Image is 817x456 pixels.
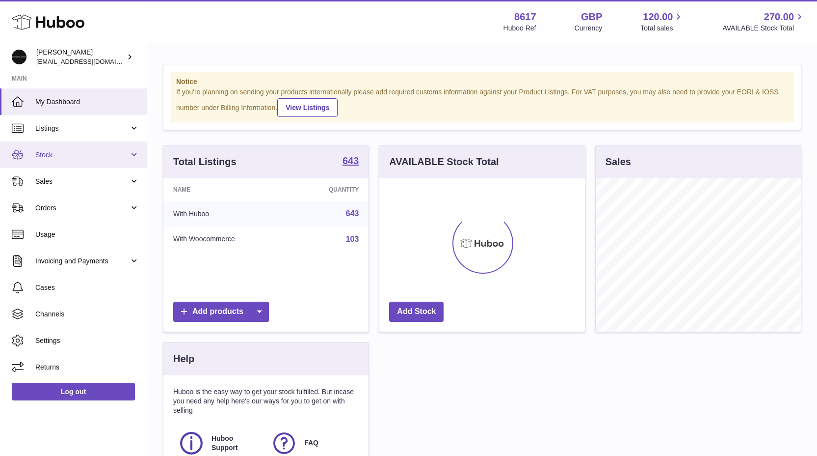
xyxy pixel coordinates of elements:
[35,310,139,319] span: Channels
[173,302,269,322] a: Add products
[575,24,603,33] div: Currency
[35,150,129,160] span: Stock
[606,155,631,169] h3: Sales
[389,302,444,322] a: Add Stock
[640,24,684,33] span: Total sales
[211,434,260,453] span: Huboo Support
[176,77,788,86] strong: Notice
[35,97,139,107] span: My Dashboard
[640,10,684,33] a: 120.00 Total sales
[173,387,359,415] p: Huboo is the easy way to get your stock fulfilled. But incase you need any help here's our ways f...
[12,50,26,64] img: hello@alfredco.com
[291,178,369,201] th: Quantity
[346,209,359,218] a: 643
[389,155,499,169] h3: AVAILABLE Stock Total
[35,336,139,345] span: Settings
[36,57,144,65] span: [EMAIL_ADDRESS][DOMAIN_NAME]
[163,178,291,201] th: Name
[346,235,359,243] a: 103
[36,48,125,66] div: [PERSON_NAME]
[163,227,291,252] td: With Woocommerce
[35,283,139,292] span: Cases
[764,10,794,24] span: 270.00
[163,201,291,227] td: With Huboo
[643,10,673,24] span: 120.00
[304,438,318,448] span: FAQ
[514,10,536,24] strong: 8617
[176,87,788,117] div: If you're planning on sending your products internationally please add required customs informati...
[35,124,129,133] span: Listings
[173,155,237,169] h3: Total Listings
[503,24,536,33] div: Huboo Ref
[722,10,805,33] a: 270.00 AVAILABLE Stock Total
[35,177,129,186] span: Sales
[35,363,139,372] span: Returns
[277,98,338,117] a: View Listings
[343,156,359,168] a: 643
[35,230,139,239] span: Usage
[581,10,602,24] strong: GBP
[35,203,129,213] span: Orders
[722,24,805,33] span: AVAILABLE Stock Total
[35,256,129,266] span: Invoicing and Payments
[343,156,359,166] strong: 643
[173,352,194,366] h3: Help
[12,383,135,400] a: Log out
